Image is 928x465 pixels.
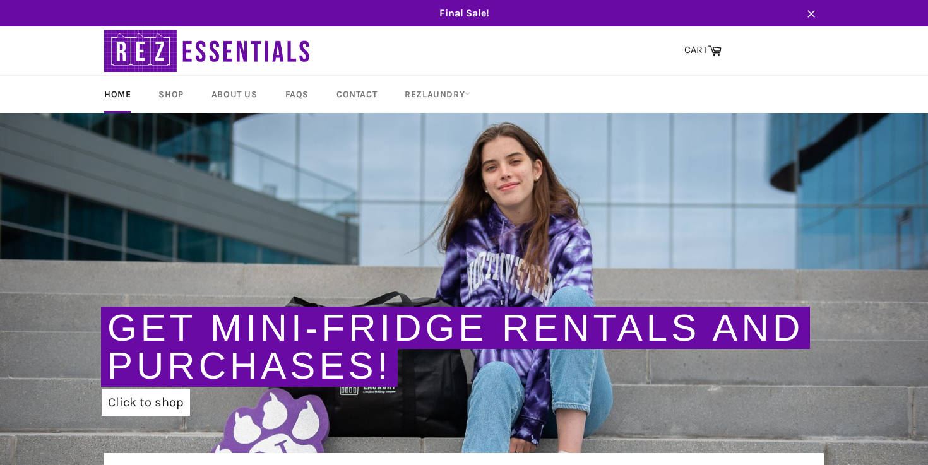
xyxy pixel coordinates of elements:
[273,76,321,113] a: FAQs
[104,26,312,75] img: RezEssentials
[324,76,390,113] a: Contact
[92,76,143,113] a: Home
[392,76,483,113] a: RezLaundry
[102,389,190,416] a: Click to shop
[199,76,270,113] a: About Us
[107,307,804,387] a: Get Mini-Fridge Rentals and Purchases!
[678,37,728,64] a: CART
[92,6,836,20] span: Final Sale!
[146,76,196,113] a: Shop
